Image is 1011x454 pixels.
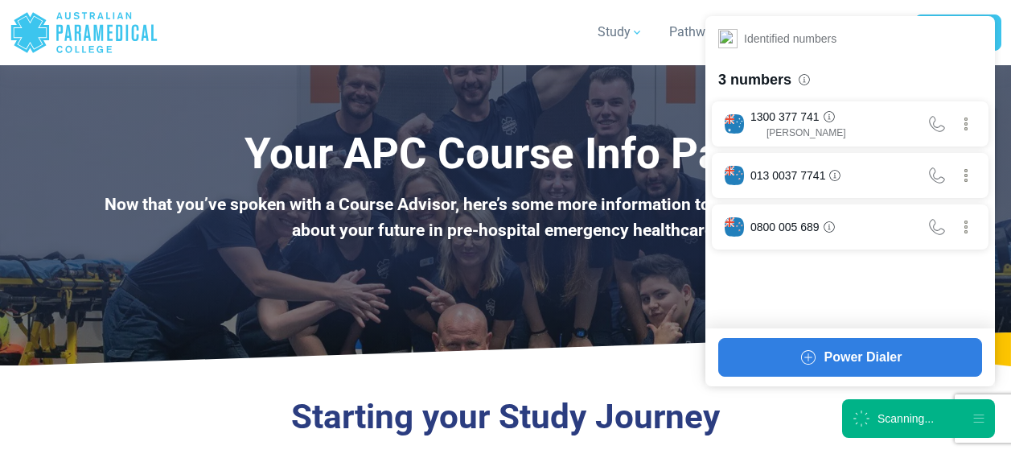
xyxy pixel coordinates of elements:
[84,397,927,438] h3: Starting your Study Journey
[914,14,1001,52] a: Apply now
[84,129,927,180] h1: Your APC Course Info Pack
[10,6,158,59] a: Australian Paramedical College
[105,195,906,240] b: Now that you’ve spoken with a Course Advisor, here’s some more information to help you make a dec...
[588,10,653,55] a: Study
[660,10,748,55] a: Pathways
[754,10,829,55] a: Engage
[836,10,902,55] a: About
